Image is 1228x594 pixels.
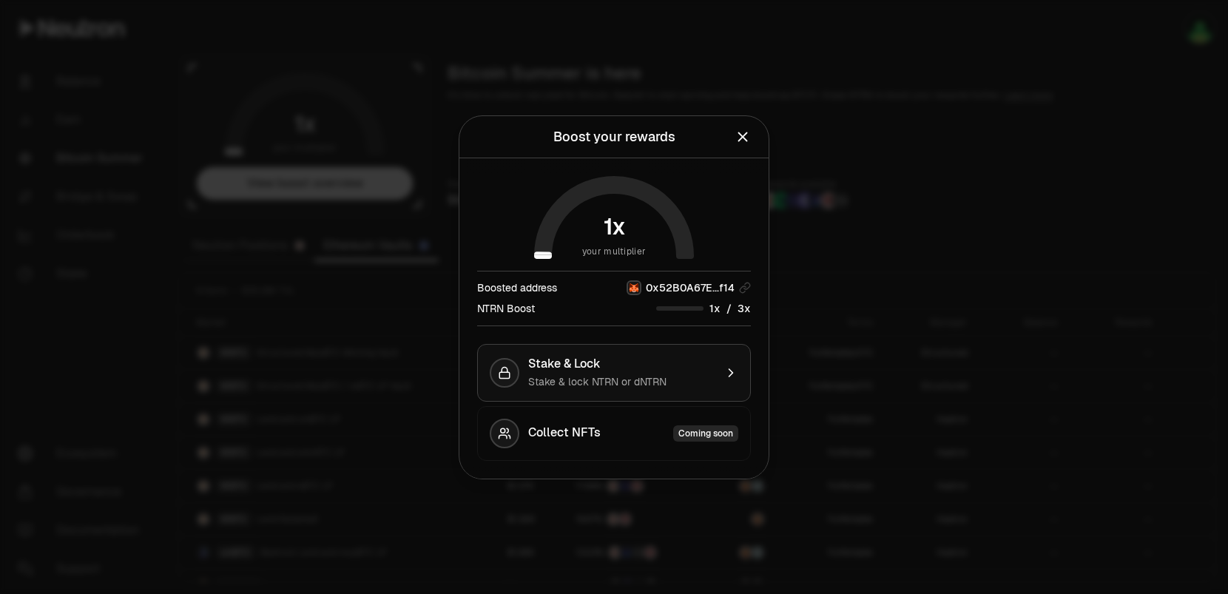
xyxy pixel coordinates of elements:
div: NTRN Boost [477,301,535,316]
div: / [656,301,751,317]
div: Boost your rewards [553,126,675,147]
button: Close [735,126,751,147]
span: Stake & Lock [528,357,601,371]
span: 0x52B0A67E...f14 [646,280,735,295]
button: MetaMask0x52B0A67E...f14 [627,280,751,295]
span: your multiplier [582,244,647,259]
img: MetaMask [628,282,640,294]
span: Stake & lock NTRN or dNTRN [528,375,667,388]
button: Collect NFTsComing soon [477,406,751,461]
div: Boosted address [477,280,557,295]
button: Stake & LockStake & lock NTRN or dNTRN [477,344,751,402]
span: Collect NFTs [528,425,601,442]
div: Coming soon [673,425,738,442]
